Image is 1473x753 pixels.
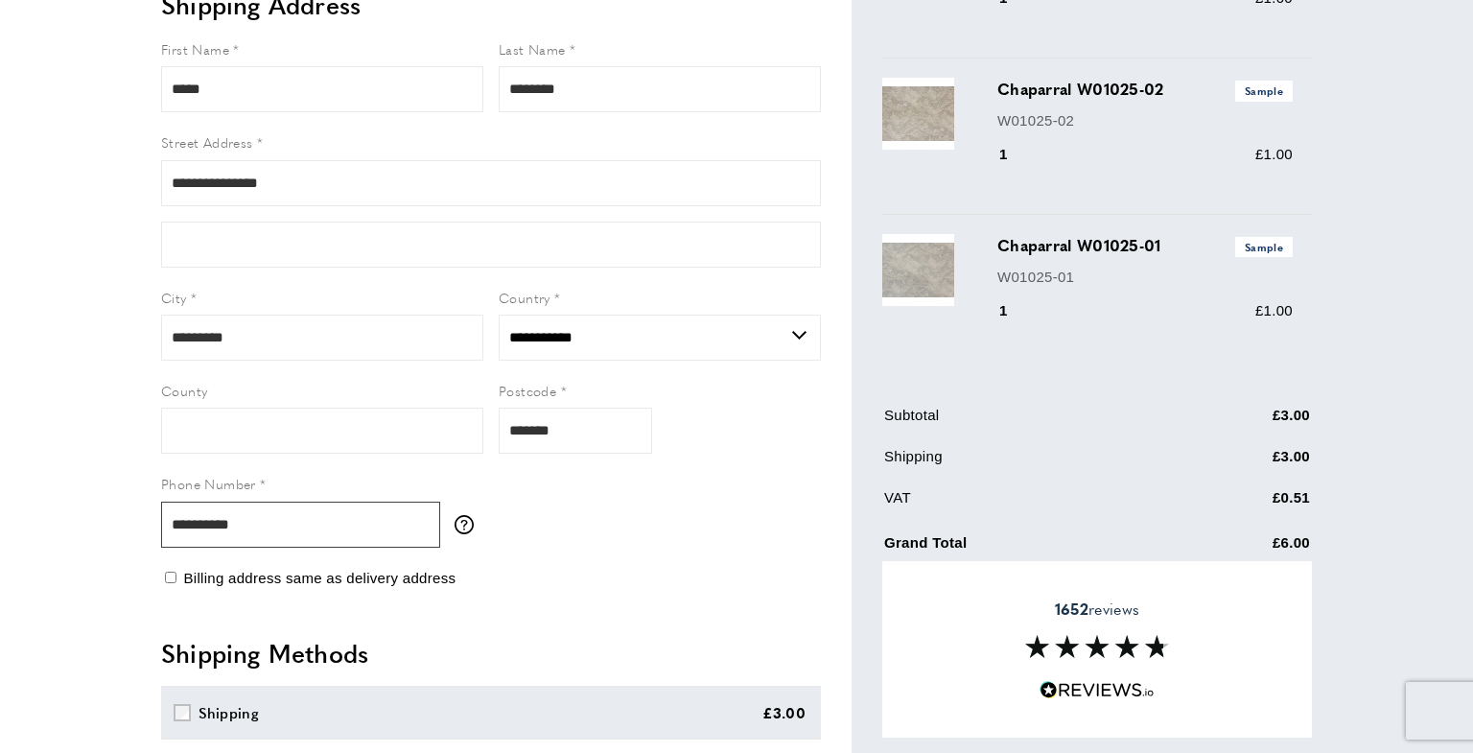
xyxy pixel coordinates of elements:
[165,572,176,583] input: Billing address same as delivery address
[762,701,807,724] div: £3.00
[499,39,566,59] span: Last Name
[997,299,1035,322] div: 1
[1178,486,1310,524] td: £0.51
[1255,146,1293,162] span: £1.00
[997,143,1035,166] div: 1
[499,381,556,400] span: Postcode
[882,234,954,306] img: Chaparral W01025-01
[161,288,187,307] span: City
[882,78,954,150] img: Chaparral W01025-02
[455,515,483,534] button: More information
[997,78,1293,101] h3: Chaparral W01025-02
[1040,681,1155,699] img: Reviews.io 5 stars
[499,288,550,307] span: Country
[161,474,256,493] span: Phone Number
[1055,598,1088,620] strong: 1652
[1178,404,1310,441] td: £3.00
[161,39,229,59] span: First Name
[884,445,1176,482] td: Shipping
[199,701,259,724] div: Shipping
[161,381,207,400] span: County
[884,528,1176,569] td: Grand Total
[997,234,1293,257] h3: Chaparral W01025-01
[1025,635,1169,658] img: Reviews section
[884,404,1176,441] td: Subtotal
[1055,600,1139,619] span: reviews
[1235,237,1293,257] span: Sample
[183,570,456,586] span: Billing address same as delivery address
[161,636,821,671] h2: Shipping Methods
[161,132,253,152] span: Street Address
[1255,302,1293,318] span: £1.00
[997,109,1293,132] p: W01025-02
[1235,81,1293,101] span: Sample
[884,486,1176,524] td: VAT
[1178,528,1310,569] td: £6.00
[1178,445,1310,482] td: £3.00
[997,266,1293,289] p: W01025-01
